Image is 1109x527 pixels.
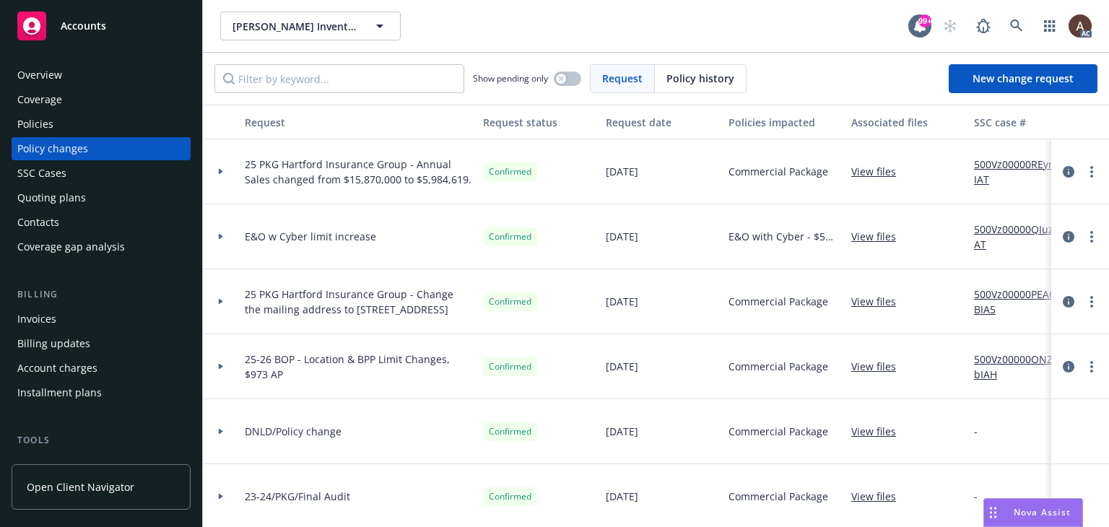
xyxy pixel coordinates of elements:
[17,64,62,87] div: Overview
[936,12,965,40] a: Start snowing
[949,64,1097,93] a: New change request
[1083,358,1100,375] a: more
[473,72,548,84] span: Show pending only
[1060,358,1077,375] a: circleInformation
[606,229,638,244] span: [DATE]
[12,113,191,136] a: Policies
[12,235,191,258] a: Coverage gap analysis
[974,222,1071,252] a: 500Vz00000QIuzJIAT
[17,211,59,234] div: Contacts
[12,6,191,46] a: Accounts
[245,489,350,504] span: 23-24/PKG/Final Audit
[1002,12,1031,40] a: Search
[974,115,1071,130] div: SSC case #
[845,105,968,139] button: Associated files
[1083,228,1100,245] a: more
[17,186,86,209] div: Quoting plans
[12,137,191,160] a: Policy changes
[729,294,828,309] span: Commercial Package
[851,359,908,374] a: View files
[12,162,191,185] a: SSC Cases
[12,381,191,404] a: Installment plans
[12,332,191,355] a: Billing updates
[606,164,638,179] span: [DATE]
[918,12,931,25] div: 99+
[1060,293,1077,310] a: circleInformation
[483,115,594,130] div: Request status
[1035,12,1064,40] a: Switch app
[489,490,531,503] span: Confirmed
[1060,228,1077,245] a: circleInformation
[969,12,998,40] a: Report a Bug
[729,164,828,179] span: Commercial Package
[974,287,1071,317] a: 500Vz00000PEAOBIA5
[729,115,840,130] div: Policies impacted
[851,229,908,244] a: View files
[968,105,1077,139] button: SSC case #
[606,489,638,504] span: [DATE]
[983,498,1083,527] button: Nova Assist
[729,229,840,244] span: E&O with Cyber - $5M Limit
[12,357,191,380] a: Account charges
[489,295,531,308] span: Confirmed
[489,360,531,373] span: Confirmed
[1060,163,1077,180] a: circleInformation
[1014,506,1071,518] span: Nova Assist
[17,235,125,258] div: Coverage gap analysis
[12,287,191,302] div: Billing
[17,332,90,355] div: Billing updates
[245,115,471,130] div: Request
[1083,293,1100,310] a: more
[666,71,734,86] span: Policy history
[17,162,66,185] div: SSC Cases
[17,113,53,136] div: Policies
[851,164,908,179] a: View files
[1083,163,1100,180] a: more
[1069,14,1092,38] img: photo
[974,157,1071,187] a: 500Vz00000REyrEIAT
[12,88,191,111] a: Coverage
[606,115,717,130] div: Request date
[17,357,97,380] div: Account charges
[203,334,239,399] div: Toggle Row Expanded
[729,489,828,504] span: Commercial Package
[12,211,191,234] a: Contacts
[203,399,239,464] div: Toggle Row Expanded
[974,352,1071,382] a: 500Vz00000ONZqbIAH
[477,105,600,139] button: Request status
[239,105,477,139] button: Request
[729,424,828,439] span: Commercial Package
[17,308,56,331] div: Invoices
[851,115,962,130] div: Associated files
[232,19,357,34] span: [PERSON_NAME] Invent Corp
[17,381,102,404] div: Installment plans
[723,105,845,139] button: Policies impacted
[12,433,191,448] div: Tools
[245,352,471,382] span: 25-26 BOP - Location & BPP Limit Changes, $973 AP
[203,269,239,334] div: Toggle Row Expanded
[245,229,376,244] span: E&O w Cyber limit increase
[984,499,1002,526] div: Drag to move
[602,71,643,86] span: Request
[17,88,62,111] div: Coverage
[27,479,134,495] span: Open Client Navigator
[606,294,638,309] span: [DATE]
[12,64,191,87] a: Overview
[729,359,828,374] span: Commercial Package
[974,489,978,504] span: -
[606,424,638,439] span: [DATE]
[220,12,401,40] button: [PERSON_NAME] Invent Corp
[203,139,239,204] div: Toggle Row Expanded
[245,157,471,187] span: 25 PKG Hartford Insurance Group - Annual Sales changed from $15,870,000 to $5,984,619.
[973,71,1074,85] span: New change request
[489,425,531,438] span: Confirmed
[851,424,908,439] a: View files
[600,105,723,139] button: Request date
[851,294,908,309] a: View files
[203,204,239,269] div: Toggle Row Expanded
[17,137,88,160] div: Policy changes
[12,308,191,331] a: Invoices
[245,424,342,439] span: DNLD/Policy change
[606,359,638,374] span: [DATE]
[214,64,464,93] input: Filter by keyword...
